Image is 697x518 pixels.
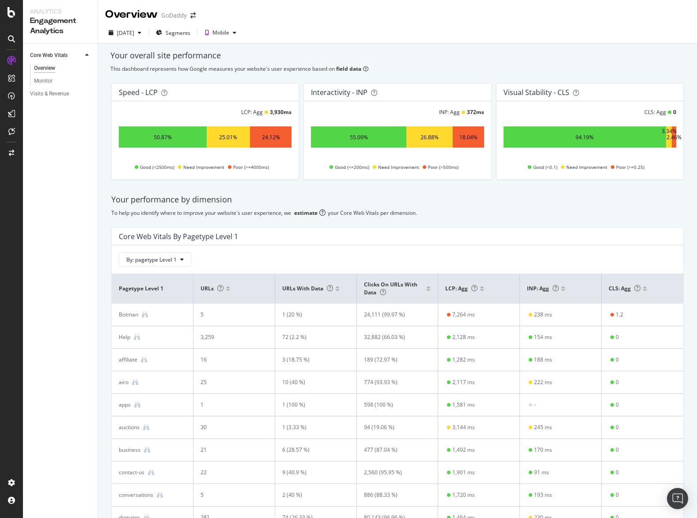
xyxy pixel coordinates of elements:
div: 3 (18.75 %) [282,356,343,364]
div: 2.46% [667,133,682,141]
div: 1,492 ms [452,446,475,454]
div: 0 [616,333,619,341]
div: INP: Agg [439,108,460,116]
span: CLS: Agg [609,285,640,292]
div: 245 ms [534,423,552,431]
span: pagetype Level 1 [119,285,184,293]
div: 170 ms [534,446,552,454]
span: Poor (>500ms) [428,162,458,172]
div: 94 (19.06 %) [364,423,424,431]
a: Core Web Vitals [30,51,83,60]
div: 2,560 (95.95 %) [364,468,424,476]
div: affiliate [119,356,137,364]
div: 238 ms [534,311,552,319]
div: 598 (100 %) [364,401,424,409]
div: Your overall site performance [110,50,685,61]
div: Overview [34,64,55,73]
span: Clicks on URLs with data [364,281,417,296]
div: Overview [105,7,158,22]
div: Core Web Vitals [30,51,68,60]
span: By: pagetype Level 1 [126,256,177,263]
div: - [534,401,536,409]
div: apps [119,401,131,409]
div: 72 (2.2 %) [282,333,343,341]
div: 1,720 ms [452,491,475,499]
div: 1 (100 %) [282,401,343,409]
div: 3,144 ms [452,423,475,431]
div: 9 (40.9 %) [282,468,343,476]
div: 30 [201,423,261,431]
div: 5 [201,311,261,319]
div: 0 [673,108,676,116]
div: Mobile [212,30,229,35]
div: 0 [616,356,619,364]
div: airo [119,378,129,386]
div: LCP: Agg [241,108,263,116]
a: Visits & Revenue [30,89,91,99]
span: Good (<=200ms) [335,162,369,172]
div: 22 [201,468,261,476]
div: GoDaddy [161,11,187,20]
div: 6 (28.57 %) [282,446,343,454]
div: conversations [119,491,153,499]
div: 1 (20 %) [282,311,343,319]
div: 1,901 ms [452,468,475,476]
div: CLS: Agg [644,108,666,116]
span: Poor (>=0.25) [616,162,644,172]
div: 477 (87.04 %) [364,446,424,454]
span: Need Improvement [566,162,607,172]
div: 5 [201,491,261,499]
div: 3.34% [662,127,677,147]
div: 2,117 ms [452,378,475,386]
div: 50.87% [154,133,172,141]
span: Need Improvement [378,162,419,172]
div: 0 [616,446,619,454]
div: Visual Stability - CLS [504,88,569,97]
div: business [119,446,140,454]
div: 193 ms [534,491,552,499]
div: Visits & Revenue [30,89,69,99]
a: Overview [34,64,91,73]
div: 91 ms [534,468,549,476]
div: Core Web Vitals By pagetype Level 1 [119,232,238,241]
a: Monitor [34,76,91,86]
div: Your performance by dimension [111,194,684,206]
div: Monitor [34,76,53,86]
div: 25.01% [219,133,237,141]
div: This dashboard represents how Google measures your website's user experience based on [110,65,685,72]
div: 774 (93.93 %) [364,378,424,386]
div: Help [119,333,130,341]
div: 189 (72.97 %) [364,356,424,364]
div: 188 ms [534,356,552,364]
span: Need Improvement [183,162,224,172]
div: 1,581 ms [452,401,475,409]
div: 10 (40 %) [282,378,343,386]
div: 21 [201,446,261,454]
div: 55.09% [350,133,368,141]
div: 24.12% [262,133,280,141]
div: 32,882 (66.03 %) [364,333,424,341]
div: 372 ms [467,108,484,116]
div: Interactivity - INP [311,88,367,97]
div: auctions [119,423,140,431]
div: 16 [201,356,261,364]
div: contact-us [119,468,144,476]
div: [DATE] [117,29,134,37]
div: Engagement Analytics [30,16,91,36]
div: 886 (88.33 %) [364,491,424,499]
div: 3,259 [201,333,261,341]
span: Segments [166,29,190,37]
div: 0 [616,468,619,476]
div: Speed - LCP [119,88,158,97]
div: 24,111 (99.97 %) [364,311,424,319]
div: 0 [616,378,619,386]
span: URLs with data [282,285,333,292]
b: field data [336,65,361,72]
button: Mobile [201,26,240,40]
div: 2,128 ms [452,333,475,341]
div: 94.19% [576,133,594,141]
div: 1 [201,401,261,409]
div: 2 (40 %) [282,491,343,499]
div: estimate [294,209,318,217]
div: 154 ms [534,333,552,341]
